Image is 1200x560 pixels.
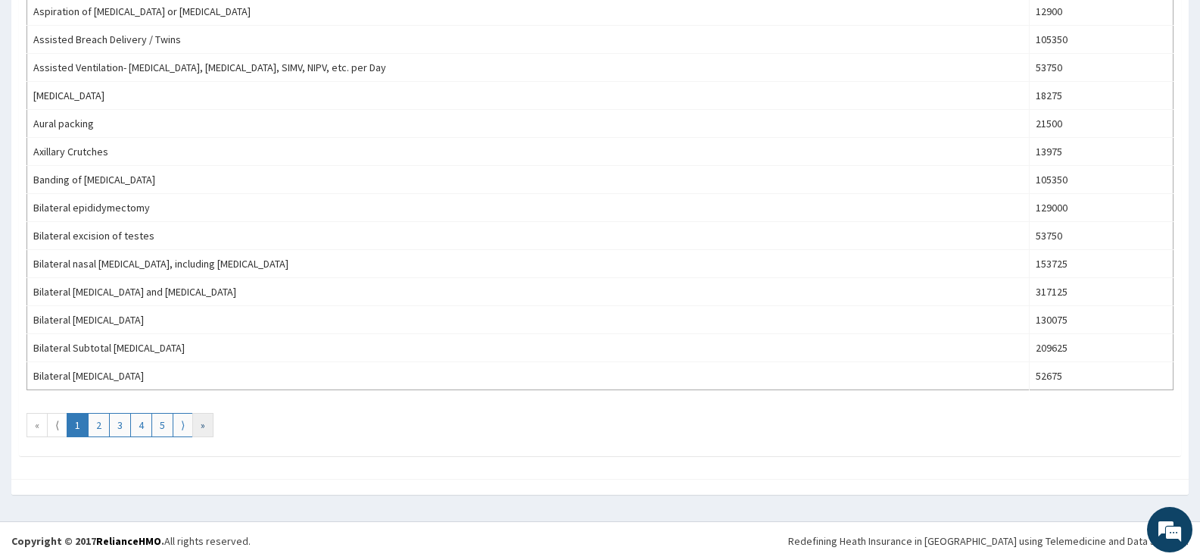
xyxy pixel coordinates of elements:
span: We're online! [88,177,209,330]
td: 21500 [1029,110,1173,138]
td: Bilateral [MEDICAL_DATA] [27,362,1030,390]
strong: Copyright © 2017 . [11,534,164,548]
a: RelianceHMO [96,534,161,548]
td: 52675 [1029,362,1173,390]
td: [MEDICAL_DATA] [27,82,1030,110]
td: Bilateral Subtotal [MEDICAL_DATA] [27,334,1030,362]
a: Go to page number 2 [88,413,110,437]
td: 13975 [1029,138,1173,166]
td: Assisted Breach Delivery / Twins [27,26,1030,54]
td: Assisted Ventilation- [MEDICAL_DATA], [MEDICAL_DATA], SIMV, NIPV, etc. per Day [27,54,1030,82]
a: Go to previous page [47,413,67,437]
a: Go to next page [173,413,193,437]
td: Bilateral epididymectomy [27,194,1030,222]
td: Bilateral [MEDICAL_DATA] and [MEDICAL_DATA] [27,278,1030,306]
a: Go to page number 3 [109,413,131,437]
a: Go to page number 4 [130,413,152,437]
div: Minimize live chat window [248,8,285,44]
td: Bilateral [MEDICAL_DATA] [27,306,1030,334]
img: d_794563401_company_1708531726252_794563401 [28,76,61,114]
td: Bilateral excision of testes [27,222,1030,250]
div: Redefining Heath Insurance in [GEOGRAPHIC_DATA] using Telemedicine and Data Science! [788,533,1189,549]
a: Go to first page [26,413,48,437]
a: Go to page number 1 [67,413,89,437]
td: Axillary Crutches [27,138,1030,166]
td: 53750 [1029,222,1173,250]
td: 53750 [1029,54,1173,82]
td: 18275 [1029,82,1173,110]
td: 129000 [1029,194,1173,222]
td: 153725 [1029,250,1173,278]
td: 105350 [1029,26,1173,54]
td: Aural packing [27,110,1030,138]
textarea: Type your message and hit 'Enter' [8,387,288,440]
td: 130075 [1029,306,1173,334]
td: Bilateral nasal [MEDICAL_DATA], including [MEDICAL_DATA] [27,250,1030,278]
td: 105350 [1029,166,1173,194]
a: Go to page number 5 [151,413,173,437]
a: Go to last page [192,413,214,437]
td: 317125 [1029,278,1173,306]
div: Chat with us now [79,85,254,105]
td: 209625 [1029,334,1173,362]
td: Banding of [MEDICAL_DATA] [27,166,1030,194]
